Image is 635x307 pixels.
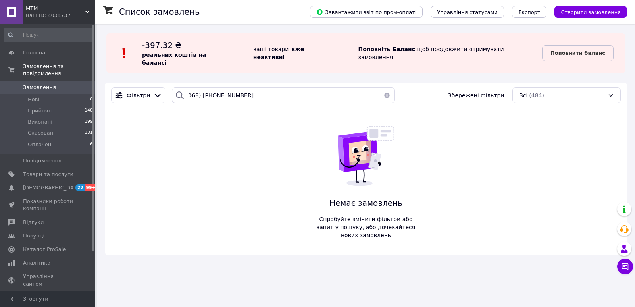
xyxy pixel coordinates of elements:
[75,184,85,191] span: 22
[26,12,95,19] div: Ваш ID: 4034737
[85,107,93,114] span: 148
[127,91,150,99] span: Фільтри
[23,219,44,226] span: Відгуки
[28,118,52,126] span: Виконані
[310,6,423,18] button: Завантажити звіт по пром-оплаті
[346,40,542,67] div: , щоб продовжити отримувати замовлення
[119,7,200,17] h1: Список замовлень
[314,215,418,239] span: Спробуйте змінити фільтри або запит у пошуку, або дочекайтеся нових замовлень
[85,118,93,126] span: 199
[118,47,130,59] img: :exclamation:
[23,232,44,239] span: Покупці
[23,273,73,287] span: Управління сайтом
[358,46,415,52] b: Поповніть Баланс
[241,40,346,67] div: ваші товари
[546,8,627,15] a: Створити замовлення
[448,91,506,99] span: Збережені фільтри:
[23,259,50,266] span: Аналітика
[518,9,541,15] span: Експорт
[85,129,93,137] span: 131
[23,63,95,77] span: Замовлення та повідомлення
[529,92,544,98] span: (484)
[23,198,73,212] span: Показники роботи компанії
[554,6,627,18] button: Створити замовлення
[26,5,85,12] span: MTM
[561,9,621,15] span: Створити замовлення
[172,87,395,103] input: Пошук за номером замовлення, ПІБ покупця, номером телефону, Email, номером накладної
[617,259,633,274] button: Чат з покупцем
[23,84,56,91] span: Замовлення
[519,91,527,99] span: Всі
[23,49,45,56] span: Головна
[23,157,62,164] span: Повідомлення
[23,184,82,191] span: [DEMOGRAPHIC_DATA]
[314,197,418,209] span: Немає замовлень
[28,141,53,148] span: Оплачені
[28,96,39,103] span: Нові
[512,6,547,18] button: Експорт
[550,50,605,56] b: Поповнити баланс
[542,45,614,61] a: Поповнити баланс
[23,246,66,253] span: Каталог ProSale
[90,96,93,103] span: 0
[431,6,504,18] button: Управління статусами
[90,141,93,148] span: 6
[4,28,94,42] input: Пошук
[142,41,181,50] span: -397.32 ₴
[85,184,98,191] span: 99+
[437,9,498,15] span: Управління статусами
[142,52,206,66] b: реальних коштів на балансі
[23,171,73,178] span: Товари та послуги
[379,87,395,103] button: Очистить
[28,107,52,114] span: Прийняті
[316,8,416,15] span: Завантажити звіт по пром-оплаті
[28,129,55,137] span: Скасовані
